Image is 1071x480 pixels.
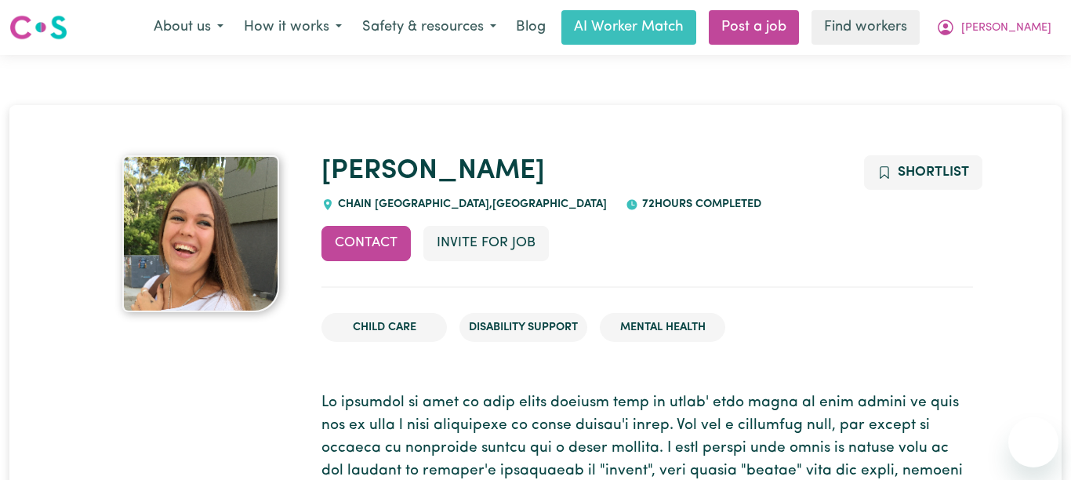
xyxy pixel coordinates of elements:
[459,313,587,343] li: Disability Support
[9,13,67,42] img: Careseekers logo
[961,20,1051,37] span: [PERSON_NAME]
[122,155,279,312] img: Jazmin
[864,155,982,190] button: Add to shortlist
[898,165,969,179] span: Shortlist
[234,11,352,44] button: How it works
[423,226,549,260] button: Invite for Job
[638,198,761,210] span: 72 hours completed
[506,10,555,45] a: Blog
[9,9,67,45] a: Careseekers logo
[600,313,725,343] li: Mental Health
[561,10,696,45] a: AI Worker Match
[334,198,607,210] span: CHAIN [GEOGRAPHIC_DATA] , [GEOGRAPHIC_DATA]
[321,226,411,260] button: Contact
[143,11,234,44] button: About us
[321,313,447,343] li: Child care
[811,10,920,45] a: Find workers
[321,158,545,185] a: [PERSON_NAME]
[1008,417,1058,467] iframe: Button to launch messaging window
[709,10,799,45] a: Post a job
[352,11,506,44] button: Safety & resources
[98,155,303,312] a: Jazmin's profile picture'
[926,11,1062,44] button: My Account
